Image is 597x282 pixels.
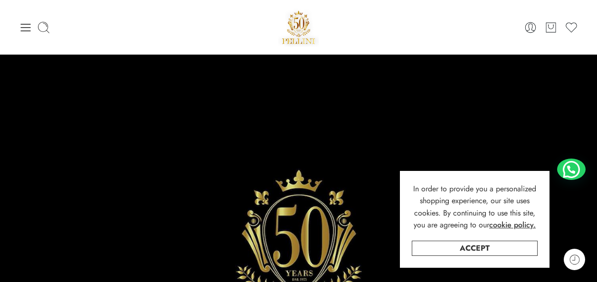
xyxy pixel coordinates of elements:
a: cookie policy. [489,219,536,231]
a: Pellini - [278,7,319,47]
img: Pellini [278,7,319,47]
a: Accept [412,241,538,256]
a: Wishlist [565,21,578,34]
a: Login / Register [524,21,537,34]
span: In order to provide you a personalized shopping experience, our site uses cookies. By continuing ... [413,183,536,231]
a: Cart [544,21,558,34]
